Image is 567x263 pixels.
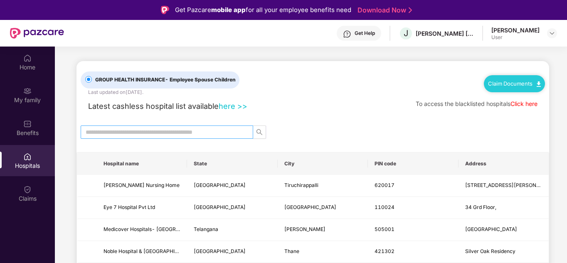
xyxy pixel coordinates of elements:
[284,182,318,188] span: Tiruchirappalli
[465,182,556,188] span: [STREET_ADDRESS][PERSON_NAME],
[97,219,187,241] td: Medicover Hospitals- Karimnagar
[211,6,246,14] strong: mobile app
[175,5,351,15] div: Get Pazcare for all your employee benefits need
[165,76,236,83] span: - Employee Spouse Children
[23,152,32,161] img: svg+xml;base64,PHN2ZyBpZD0iSG9zcGl0YWxzIiB4bWxucz0iaHR0cDovL3d3dy53My5vcmcvMjAwMC9zdmciIHdpZHRoPS...
[194,182,246,188] span: [GEOGRAPHIC_DATA]
[253,129,266,135] span: search
[537,81,541,87] img: svg+xml;base64,PHN2ZyB4bWxucz0iaHR0cDovL3d3dy53My5vcmcvMjAwMC9zdmciIHdpZHRoPSIxMC40IiBoZWlnaHQ9Ij...
[104,160,180,167] span: Hospital name
[194,204,246,210] span: [GEOGRAPHIC_DATA]
[284,248,299,254] span: Thane
[416,100,510,107] span: To access the blacklisted hospitals
[187,197,277,219] td: Delhi
[161,6,169,14] img: Logo
[10,28,64,39] img: New Pazcare Logo
[278,152,368,175] th: City
[104,248,195,254] span: Noble Hospital & [GEOGRAPHIC_DATA]
[104,182,180,188] span: [PERSON_NAME] Nursing Home
[375,204,394,210] span: 110024
[88,88,143,96] div: Last updated on [DATE] .
[187,175,277,197] td: Tamil Nadu
[375,182,394,188] span: 620017
[459,175,549,197] td: 50,Bishop Road,
[97,241,187,263] td: Noble Hospital & Cardiac Care Centre
[97,197,187,219] td: Eye 7 Hospital Pvt Ltd
[465,226,517,232] span: [GEOGRAPHIC_DATA]
[357,6,409,15] a: Download Now
[278,197,368,219] td: New Delhi
[23,120,32,128] img: svg+xml;base64,PHN2ZyBpZD0iQmVuZWZpdHMiIHhtbG5zPSJodHRwOi8vd3d3LnczLm9yZy8yMDAwL3N2ZyIgd2lkdGg9Ij...
[355,30,375,37] div: Get Help
[194,248,246,254] span: [GEOGRAPHIC_DATA]
[284,226,325,232] span: [PERSON_NAME]
[23,185,32,194] img: svg+xml;base64,PHN2ZyBpZD0iQ2xhaW0iIHhtbG5zPSJodHRwOi8vd3d3LnczLm9yZy8yMDAwL3N2ZyIgd2lkdGg9IjIwIi...
[465,248,515,254] span: Silver Oak Residency
[278,241,368,263] td: Thane
[375,248,394,254] span: 421302
[97,175,187,197] td: Deepan Nursing Home
[253,125,266,139] button: search
[104,226,208,232] span: Medicover Hospitals- [GEOGRAPHIC_DATA]
[416,29,474,37] div: [PERSON_NAME] [PERSON_NAME]
[375,226,394,232] span: 505001
[459,197,549,219] td: 34 Grd Floor,
[194,226,218,232] span: Telangana
[187,241,277,263] td: Maharashtra
[409,6,412,15] img: Stroke
[459,241,549,263] td: Silver Oak Residency
[219,101,247,111] a: here >>
[404,28,408,38] span: J
[465,204,496,210] span: 34 Grd Floor,
[459,219,549,241] td: Karimnagar
[23,87,32,95] img: svg+xml;base64,PHN2ZyB3aWR0aD0iMjAiIGhlaWdodD0iMjAiIHZpZXdCb3g9IjAgMCAyMCAyMCIgZmlsbD0ibm9uZSIgeG...
[278,219,368,241] td: Karim Nagar
[491,26,540,34] div: [PERSON_NAME]
[368,152,458,175] th: PIN code
[459,152,549,175] th: Address
[23,54,32,62] img: svg+xml;base64,PHN2ZyBpZD0iSG9tZSIgeG1sbnM9Imh0dHA6Ly93d3cudzMub3JnLzIwMDAvc3ZnIiB3aWR0aD0iMjAiIG...
[491,34,540,41] div: User
[97,152,187,175] th: Hospital name
[278,175,368,197] td: Tiruchirappalli
[88,101,219,111] span: Latest cashless hospital list available
[465,160,542,167] span: Address
[104,204,155,210] span: Eye 7 Hospital Pvt Ltd
[510,100,537,107] a: Click here
[92,76,239,84] span: GROUP HEALTH INSURANCE
[187,219,277,241] td: Telangana
[187,152,277,175] th: State
[488,80,541,87] a: Claim Documents
[549,30,555,37] img: svg+xml;base64,PHN2ZyBpZD0iRHJvcGRvd24tMzJ4MzIiIHhtbG5zPSJodHRwOi8vd3d3LnczLm9yZy8yMDAwL3N2ZyIgd2...
[284,204,336,210] span: [GEOGRAPHIC_DATA]
[343,30,351,38] img: svg+xml;base64,PHN2ZyBpZD0iSGVscC0zMngzMiIgeG1sbnM9Imh0dHA6Ly93d3cudzMub3JnLzIwMDAvc3ZnIiB3aWR0aD...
